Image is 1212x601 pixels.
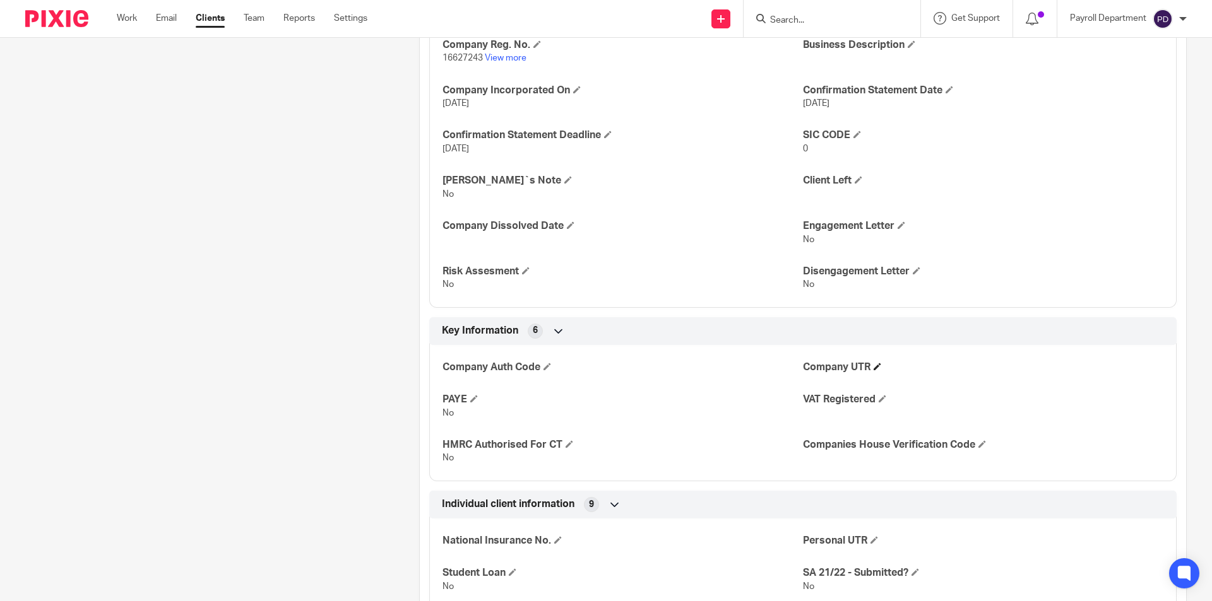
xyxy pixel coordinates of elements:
[283,12,315,25] a: Reports
[443,534,803,547] h4: National Insurance No.
[803,438,1163,452] h4: Companies House Verification Code
[803,566,1163,580] h4: SA 21/22 - Submitted?
[443,129,803,142] h4: Confirmation Statement Deadline
[769,15,882,26] input: Search
[443,190,454,199] span: No
[443,54,483,62] span: 16627243
[443,144,469,153] span: [DATE]
[443,84,803,97] h4: Company Incorporated On
[803,235,814,244] span: No
[244,12,264,25] a: Team
[443,438,803,452] h4: HMRC Authorised For CT
[803,361,1163,374] h4: Company UTR
[803,280,814,289] span: No
[803,393,1163,406] h4: VAT Registered
[803,265,1163,278] h4: Disengagement Letter
[803,38,1163,52] h4: Business Description
[196,12,225,25] a: Clients
[443,99,469,108] span: [DATE]
[803,174,1163,187] h4: Client Left
[589,498,594,511] span: 9
[803,84,1163,97] h4: Confirmation Statement Date
[442,498,574,511] span: Individual client information
[443,566,803,580] h4: Student Loan
[803,99,829,108] span: [DATE]
[803,534,1163,547] h4: Personal UTR
[1070,12,1146,25] p: Payroll Department
[443,219,803,233] h4: Company Dissolved Date
[533,324,538,337] span: 6
[443,393,803,406] h4: PAYE
[443,453,454,462] span: No
[803,129,1163,142] h4: SIC CODE
[803,144,808,153] span: 0
[1153,9,1173,29] img: svg%3E
[803,219,1163,233] h4: Engagement Letter
[443,361,803,374] h4: Company Auth Code
[443,174,803,187] h4: [PERSON_NAME]`s Note
[334,12,367,25] a: Settings
[803,582,814,591] span: No
[117,12,137,25] a: Work
[951,14,1000,23] span: Get Support
[442,324,518,337] span: Key Information
[25,10,88,27] img: Pixie
[485,54,526,62] a: View more
[443,582,454,591] span: No
[443,265,803,278] h4: Risk Assesment
[443,280,454,289] span: No
[443,38,803,52] h4: Company Reg. No.
[443,409,454,417] span: No
[156,12,177,25] a: Email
